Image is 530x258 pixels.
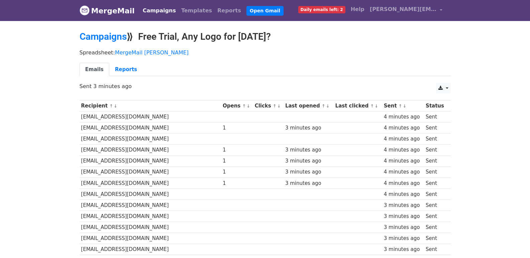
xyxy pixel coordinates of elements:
[277,103,281,108] a: ↓
[246,103,250,108] a: ↓
[384,191,423,198] div: 4 minutes ago
[179,4,215,17] a: Templates
[80,49,451,56] p: Spreadsheet:
[367,3,445,18] a: [PERSON_NAME][EMAIL_ADDRESS][DOMAIN_NAME]
[80,222,221,233] td: [EMAIL_ADDRESS][DOMAIN_NAME]
[326,103,330,108] a: ↓
[296,3,348,16] a: Daily emails left: 2
[384,235,423,242] div: 3 minutes ago
[384,135,423,143] div: 4 minutes ago
[384,224,423,231] div: 3 minutes ago
[80,63,109,76] a: Emails
[424,189,447,200] td: Sent
[285,157,332,165] div: 3 minutes ago
[424,145,447,156] td: Sent
[284,100,334,111] th: Last opened
[384,113,423,121] div: 4 minutes ago
[80,111,221,122] td: [EMAIL_ADDRESS][DOMAIN_NAME]
[322,103,325,108] a: ↑
[80,122,221,134] td: [EMAIL_ADDRESS][DOMAIN_NAME]
[384,124,423,132] div: 4 minutes ago
[80,156,221,167] td: [EMAIL_ADDRESS][DOMAIN_NAME]
[80,145,221,156] td: [EMAIL_ADDRESS][DOMAIN_NAME]
[253,100,284,111] th: Clicks
[80,178,221,189] td: [EMAIL_ADDRESS][DOMAIN_NAME]
[285,146,332,154] div: 3 minutes ago
[424,233,447,244] td: Sent
[223,180,251,187] div: 1
[223,157,251,165] div: 1
[375,103,378,108] a: ↓
[223,168,251,176] div: 1
[109,63,143,76] a: Reports
[80,200,221,211] td: [EMAIL_ADDRESS][DOMAIN_NAME]
[80,31,451,42] h2: ⟫ Free Trial, Any Logo for [DATE]?
[384,180,423,187] div: 4 minutes ago
[114,103,117,108] a: ↓
[285,124,332,132] div: 3 minutes ago
[215,4,244,17] a: Reports
[80,211,221,222] td: [EMAIL_ADDRESS][DOMAIN_NAME]
[285,168,332,176] div: 3 minutes ago
[424,156,447,167] td: Sent
[384,246,423,253] div: 3 minutes ago
[370,103,374,108] a: ↑
[424,100,447,111] th: Status
[424,244,447,255] td: Sent
[285,180,332,187] div: 3 minutes ago
[80,244,221,255] td: [EMAIL_ADDRESS][DOMAIN_NAME]
[424,122,447,134] td: Sent
[384,146,423,154] div: 4 minutes ago
[348,3,367,16] a: Help
[424,111,447,122] td: Sent
[424,211,447,222] td: Sent
[424,200,447,211] td: Sent
[80,233,221,244] td: [EMAIL_ADDRESS][DOMAIN_NAME]
[223,124,251,132] div: 1
[221,100,253,111] th: Opens
[242,103,246,108] a: ↑
[424,222,447,233] td: Sent
[115,49,189,56] a: MergeMail [PERSON_NAME]
[298,6,345,13] span: Daily emails left: 2
[80,83,451,90] p: Sent 3 minutes ago
[497,226,530,258] iframe: Chat Widget
[424,167,447,178] td: Sent
[384,202,423,209] div: 3 minutes ago
[80,189,221,200] td: [EMAIL_ADDRESS][DOMAIN_NAME]
[80,31,127,42] a: Campaigns
[109,103,113,108] a: ↑
[399,103,402,108] a: ↑
[382,100,424,111] th: Sent
[246,6,284,16] a: Open Gmail
[223,146,251,154] div: 1
[80,134,221,145] td: [EMAIL_ADDRESS][DOMAIN_NAME]
[370,5,437,13] span: [PERSON_NAME][EMAIL_ADDRESS][DOMAIN_NAME]
[424,134,447,145] td: Sent
[384,213,423,220] div: 3 minutes ago
[384,157,423,165] div: 4 minutes ago
[80,167,221,178] td: [EMAIL_ADDRESS][DOMAIN_NAME]
[80,5,90,15] img: MergeMail logo
[424,178,447,189] td: Sent
[273,103,277,108] a: ↑
[384,168,423,176] div: 4 minutes ago
[334,100,382,111] th: Last clicked
[80,100,221,111] th: Recipient
[140,4,179,17] a: Campaigns
[403,103,407,108] a: ↓
[80,4,135,18] a: MergeMail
